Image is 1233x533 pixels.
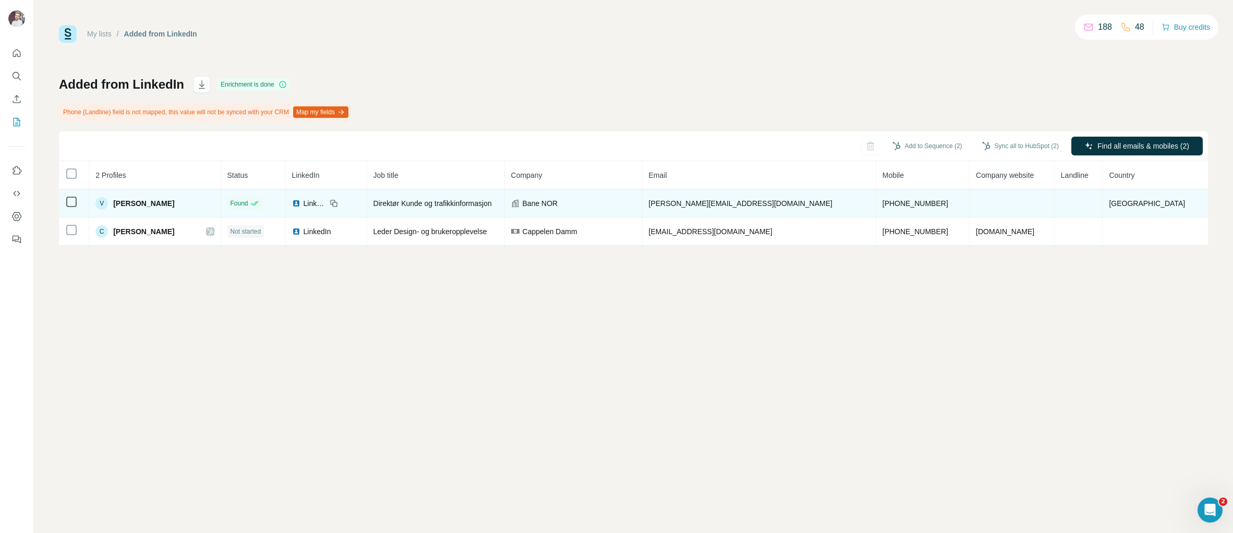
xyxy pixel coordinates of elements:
[1098,21,1112,33] p: 188
[883,227,948,236] span: [PHONE_NUMBER]
[227,171,248,179] span: Status
[8,67,25,86] button: Search
[511,171,542,179] span: Company
[1097,141,1189,151] span: Find all emails & mobiles (2)
[885,138,970,154] button: Add to Sequence (2)
[1198,498,1223,523] iframe: Intercom live chat
[883,171,904,179] span: Mobile
[292,171,320,179] span: LinkedIn
[304,198,327,209] span: LinkedIn
[649,199,832,208] span: [PERSON_NAME][EMAIL_ADDRESS][DOMAIN_NAME]
[975,138,1066,154] button: Sync all to HubSpot (2)
[1162,20,1210,34] button: Buy credits
[976,227,1034,236] span: [DOMAIN_NAME]
[373,227,487,236] span: Leder Design- og brukeropplevelse
[59,25,77,43] img: Surfe Logo
[8,90,25,108] button: Enrich CSV
[8,113,25,131] button: My lists
[304,226,331,237] span: LinkedIn
[59,76,184,93] h1: Added from LinkedIn
[8,230,25,249] button: Feedback
[124,29,197,39] div: Added from LinkedIn
[95,225,108,238] div: C
[87,30,112,38] a: My lists
[373,199,492,208] span: Direktør Kunde og trafikkinformasjon
[1135,21,1144,33] p: 48
[373,171,398,179] span: Job title
[95,197,108,210] div: V
[113,198,174,209] span: [PERSON_NAME]
[1109,171,1134,179] span: Country
[1109,199,1185,208] span: [GEOGRAPHIC_DATA]
[117,29,119,39] li: /
[523,198,558,209] span: Bane NOR
[217,78,290,91] div: Enrichment is done
[883,199,948,208] span: [PHONE_NUMBER]
[95,171,126,179] span: 2 Profiles
[8,44,25,63] button: Quick start
[231,227,261,236] span: Not started
[113,226,174,237] span: [PERSON_NAME]
[511,229,519,233] img: company-logo
[1219,498,1227,506] span: 2
[976,171,1034,179] span: Company website
[649,171,667,179] span: Email
[8,184,25,203] button: Use Surfe API
[231,199,248,208] span: Found
[292,199,300,208] img: LinkedIn logo
[293,106,348,118] button: Map my fields
[1071,137,1203,155] button: Find all emails & mobiles (2)
[59,103,350,121] div: Phone (Landline) field is not mapped, this value will not be synced with your CRM
[292,227,300,236] img: LinkedIn logo
[8,10,25,27] img: Avatar
[649,227,772,236] span: [EMAIL_ADDRESS][DOMAIN_NAME]
[523,226,577,237] span: Cappelen Damm
[8,207,25,226] button: Dashboard
[1061,171,1089,179] span: Landline
[8,161,25,180] button: Use Surfe on LinkedIn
